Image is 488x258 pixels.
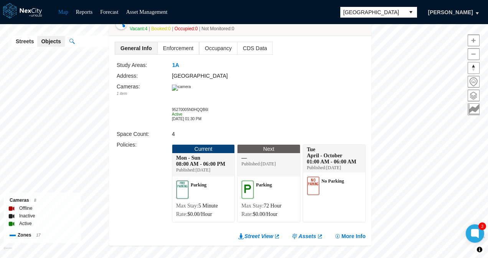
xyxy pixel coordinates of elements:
[115,42,157,54] span: General Info
[468,76,480,88] button: Home
[41,38,61,45] span: Objects
[126,9,168,15] a: Asset Management
[157,42,198,54] span: Enforcement
[172,130,297,138] div: 4
[468,62,479,73] span: Reset bearing to north
[405,7,417,18] button: select
[172,117,210,121] div: [DATE] 01:30 PM
[244,232,273,240] span: Street View
[428,8,473,16] span: [PERSON_NAME]
[477,245,482,254] span: Toggle attribution
[468,103,480,115] button: Key metrics
[237,42,272,54] span: CDS Data
[478,222,486,230] div: 3
[10,231,75,239] div: Zones
[19,220,32,227] label: Active
[292,232,323,240] a: Assets
[19,204,32,212] label: Offline
[341,232,366,240] span: More Info
[335,232,366,240] button: More Info
[117,62,147,68] label: Study Areas:
[36,233,40,237] span: 17
[19,212,35,220] label: Inactive
[117,91,172,97] div: 1 item
[172,108,210,112] div: 95270005N0HQQB6I
[130,26,151,31] span: Vacant: 4
[468,90,480,101] button: Layers management
[468,49,479,60] span: Zoom out
[172,61,180,69] button: 1A
[100,9,118,15] a: Forecast
[420,6,481,19] button: [PERSON_NAME]
[175,26,202,31] span: Occupied: 0
[468,35,479,46] span: Zoom in
[76,9,93,15] a: Reports
[475,245,484,254] button: Toggle attribution
[3,247,12,256] a: Mapbox homepage
[34,198,36,202] span: 8
[117,73,138,79] label: Address:
[172,72,297,80] div: [GEOGRAPHIC_DATA]
[10,196,75,204] div: Cameras
[12,36,38,47] button: Streets
[238,232,280,240] a: Street View
[172,85,191,91] img: camera
[151,26,175,31] span: Booked: 0
[343,8,402,16] span: [GEOGRAPHIC_DATA]
[468,62,480,74] button: Reset bearing to north
[117,142,137,148] label: Policies :
[117,131,149,137] label: Space Count:
[468,48,480,60] button: Zoom out
[172,112,182,116] span: Active
[58,9,68,15] a: Map
[16,38,34,45] span: Streets
[298,232,316,240] span: Assets
[199,42,237,54] span: Occupancy
[468,34,480,46] button: Zoom in
[37,36,64,47] button: Objects
[201,26,234,31] span: Not Monitored: 0
[117,83,140,90] label: Cameras :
